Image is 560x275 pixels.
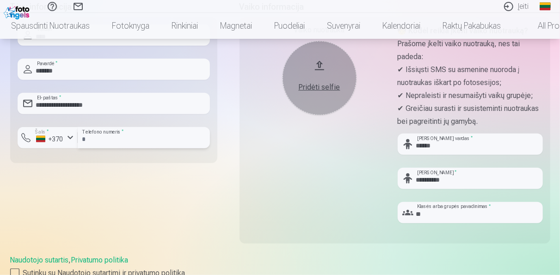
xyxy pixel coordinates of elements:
[209,13,263,39] a: Magnetai
[283,41,357,115] button: Pridėti selfie
[398,102,543,128] p: ✔ Greičiau surasti ir susisteminti nuotraukas bei pagreitinti jų gamybą.
[101,13,160,39] a: Fotoknyga
[263,13,316,39] a: Puodeliai
[10,256,69,264] a: Naudotojo sutartis
[398,89,543,102] p: ✔ Nepraleisti ir nesumaišyti vaikų grupėje;
[4,4,32,19] img: /fa2
[32,128,51,135] label: Šalis
[398,37,543,63] p: Prašome įkelti vaiko nuotrauką, nes tai padeda:
[371,13,431,39] a: Kalendoriai
[431,13,512,39] a: Raktų pakabukas
[36,134,64,144] div: +370
[398,63,543,89] p: ✔ Išsiųsti SMS su asmenine nuoroda į nuotraukas iškart po fotosesijos;
[160,13,209,39] a: Rinkiniai
[292,82,347,93] div: Pridėti selfie
[71,256,129,264] a: Privatumo politika
[316,13,371,39] a: Suvenyrai
[18,127,78,148] button: Šalis*+370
